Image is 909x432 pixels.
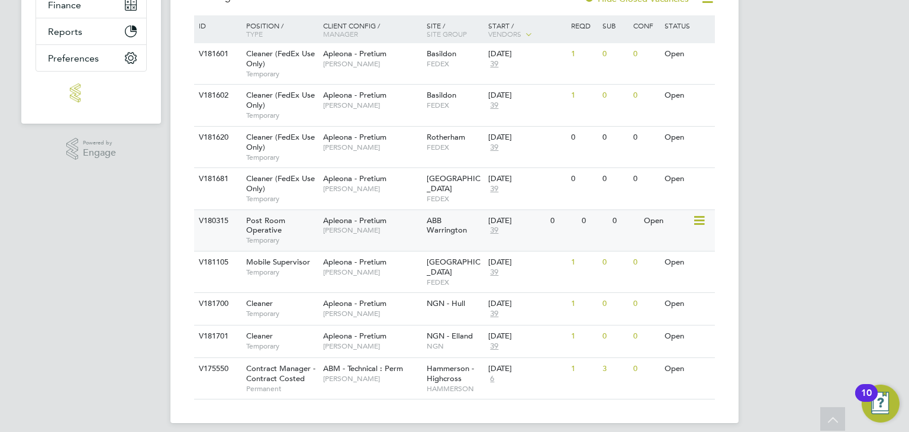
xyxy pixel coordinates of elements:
div: [DATE] [488,364,565,374]
div: 0 [579,210,610,232]
div: 10 [861,393,872,408]
div: [DATE] [488,257,565,267]
div: V181701 [196,325,237,347]
span: Apleona - Pretium [323,132,386,142]
button: Reports [36,18,146,44]
div: 0 [630,168,661,190]
div: Open [662,358,713,380]
span: [PERSON_NAME] [323,267,421,277]
div: Open [662,43,713,65]
div: 1 [568,293,599,315]
div: [DATE] [488,299,565,309]
span: ABM - Technical : Perm [323,363,403,373]
span: Cleaner (FedEx Use Only) [246,49,315,69]
div: Open [662,252,713,273]
div: [DATE] [488,216,544,226]
div: V181105 [196,252,237,273]
a: Powered byEngage [66,138,117,160]
div: Reqd [568,15,599,36]
div: Position / [237,15,320,44]
div: V181681 [196,168,237,190]
div: 0 [630,358,661,380]
div: Open [662,293,713,315]
span: [PERSON_NAME] [323,59,421,69]
div: 3 [599,358,630,380]
div: 0 [630,293,661,315]
div: 0 [630,325,661,347]
span: Apleona - Pretium [323,215,386,225]
span: 39 [488,184,500,194]
span: Contract Manager - Contract Costed [246,363,315,383]
span: Manager [323,29,358,38]
div: 1 [568,252,599,273]
span: 39 [488,101,500,111]
span: Cleaner (FedEx Use Only) [246,173,315,194]
span: [PERSON_NAME] [323,143,421,152]
span: NGN - Hull [427,298,465,308]
img: invictus-group-logo-retina.png [70,83,112,102]
div: Client Config / [320,15,424,44]
span: HAMMERSON [427,384,483,394]
span: [PERSON_NAME] [323,101,421,110]
span: Powered by [83,138,116,148]
div: ID [196,15,237,36]
div: 1 [568,85,599,107]
span: Basildon [427,49,456,59]
span: Mobile Supervisor [246,257,310,267]
span: 39 [488,267,500,278]
div: 0 [630,85,661,107]
span: Apleona - Pretium [323,257,386,267]
span: FEDEX [427,59,483,69]
span: [GEOGRAPHIC_DATA] [427,173,481,194]
span: Basildon [427,90,456,100]
span: [PERSON_NAME] [323,309,421,318]
div: 0 [568,168,599,190]
div: 0 [599,127,630,149]
span: Hammerson - Highcross [427,363,474,383]
div: [DATE] [488,174,565,184]
span: FEDEX [427,278,483,287]
span: Apleona - Pretium [323,90,386,100]
div: Start / [485,15,568,45]
div: [DATE] [488,133,565,143]
span: Temporary [246,194,317,204]
span: [PERSON_NAME] [323,374,421,383]
div: 1 [568,358,599,380]
div: V175550 [196,358,237,380]
span: [PERSON_NAME] [323,184,421,194]
span: Temporary [246,341,317,351]
div: [DATE] [488,331,565,341]
span: Type [246,29,263,38]
div: 0 [599,43,630,65]
div: Open [641,210,692,232]
div: Sub [599,15,630,36]
div: 0 [568,127,599,149]
div: V181602 [196,85,237,107]
span: Vendors [488,29,521,38]
div: 0 [630,43,661,65]
div: Open [662,85,713,107]
span: Apleona - Pretium [323,173,386,183]
span: Temporary [246,69,317,79]
span: NGN - Elland [427,331,473,341]
span: Temporary [246,153,317,162]
div: 0 [599,293,630,315]
span: Engage [83,148,116,158]
span: [GEOGRAPHIC_DATA] [427,257,481,277]
span: 6 [488,374,496,384]
span: Cleaner [246,331,273,341]
span: 39 [488,309,500,319]
span: Apleona - Pretium [323,49,386,59]
span: Permanent [246,384,317,394]
div: Site / [424,15,486,44]
div: Open [662,325,713,347]
span: FEDEX [427,143,483,152]
span: Site Group [427,29,467,38]
div: V180315 [196,210,237,232]
span: Apleona - Pretium [323,331,386,341]
a: Go to home page [36,83,147,102]
div: [DATE] [488,91,565,101]
div: V181620 [196,127,237,149]
span: Rotherham [427,132,465,142]
div: 0 [630,252,661,273]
